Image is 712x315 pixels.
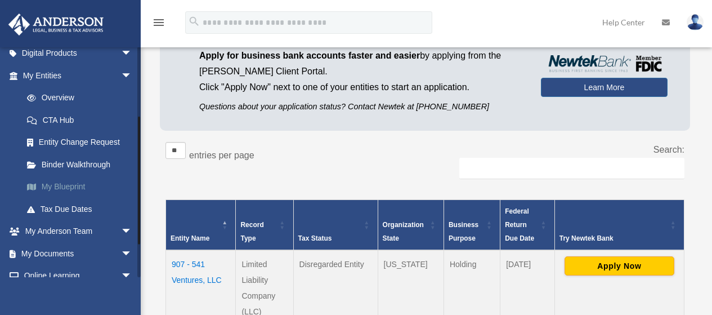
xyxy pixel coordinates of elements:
[121,220,144,243] span: arrow_drop_down
[152,20,165,29] a: menu
[189,150,254,160] label: entries per page
[16,109,149,131] a: CTA Hub
[298,234,332,242] span: Tax Status
[199,100,524,114] p: Questions about your application status? Contact Newtek at [PHONE_NUMBER]
[16,198,149,220] a: Tax Due Dates
[293,199,378,250] th: Tax Status: Activate to sort
[236,199,293,250] th: Record Type: Activate to sort
[199,51,420,60] span: Apply for business bank accounts faster and easier
[199,79,524,95] p: Click "Apply Now" next to one of your entities to start an application.
[121,265,144,288] span: arrow_drop_down
[449,221,478,242] span: Business Purpose
[16,87,144,109] a: Overview
[121,242,144,265] span: arrow_drop_down
[378,199,444,250] th: Organization State: Activate to sort
[559,232,667,245] div: Try Newtek Bank
[199,48,524,79] p: by applying from the [PERSON_NAME] Client Portal.
[166,199,236,250] th: Entity Name: Activate to invert sorting
[8,242,149,265] a: My Documentsarrow_drop_down
[383,221,424,242] span: Organization State
[121,64,144,87] span: arrow_drop_down
[121,42,144,65] span: arrow_drop_down
[547,55,662,72] img: NewtekBankLogoSM.png
[444,199,500,250] th: Business Purpose: Activate to sort
[8,42,149,65] a: Digital Productsarrow_drop_down
[565,256,674,276] button: Apply Now
[554,199,684,250] th: Try Newtek Bank : Activate to sort
[16,153,149,176] a: Binder Walkthrough
[171,234,209,242] span: Entity Name
[505,207,534,242] span: Federal Return Due Date
[500,199,555,250] th: Federal Return Due Date: Activate to sort
[541,78,668,97] a: Learn More
[687,14,704,30] img: User Pic
[8,220,149,243] a: My Anderson Teamarrow_drop_down
[5,14,107,36] img: Anderson Advisors Platinum Portal
[16,131,149,154] a: Entity Change Request
[240,221,263,242] span: Record Type
[653,145,684,154] label: Search:
[16,176,149,198] a: My Blueprint
[8,64,149,87] a: My Entitiesarrow_drop_down
[152,16,165,29] i: menu
[8,265,149,287] a: Online Learningarrow_drop_down
[188,15,200,28] i: search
